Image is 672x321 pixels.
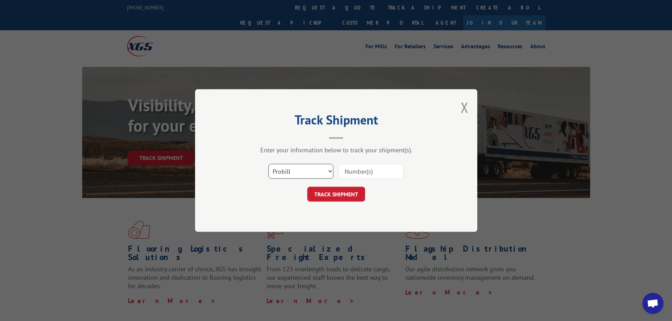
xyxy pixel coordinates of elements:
div: Enter your information below to track your shipment(s). [230,146,442,154]
input: Number(s) [339,164,404,179]
div: Open chat [642,293,664,314]
button: TRACK SHIPMENT [307,187,365,202]
button: Close modal [461,98,468,117]
h2: Track Shipment [230,115,442,128]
